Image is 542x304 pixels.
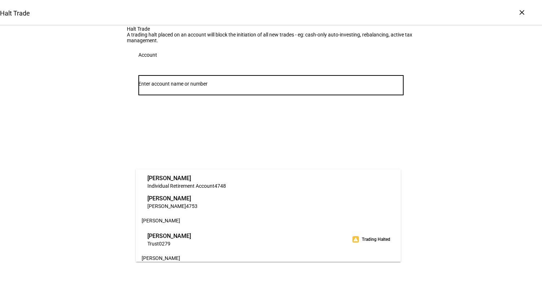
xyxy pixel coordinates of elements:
[147,174,226,182] span: [PERSON_NAME]
[142,255,180,261] span: [PERSON_NAME]
[186,203,197,209] span: 4753
[159,241,170,247] span: 0279
[127,32,415,43] div: A trading halt placed on an account will block the initiation of all new trades - eg: cash-only a...
[147,194,197,203] span: [PERSON_NAME]
[147,203,186,209] span: [PERSON_NAME]
[214,183,226,189] span: 4748
[142,218,180,223] span: [PERSON_NAME]
[146,230,193,249] div: Karin Annette Frost
[147,183,214,189] span: Individual Retirement Account
[146,192,199,211] div: Aarti Nagaraju
[350,235,395,244] div: Trading Halted
[138,81,404,87] input: Number
[352,236,359,243] mat-icon: warning
[147,232,191,240] span: [PERSON_NAME]
[138,52,157,58] div: Account
[147,241,159,247] span: Trust
[146,172,228,191] div: Aarti Nagaraju
[127,26,415,32] div: Halt Trade
[516,6,528,18] div: ×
